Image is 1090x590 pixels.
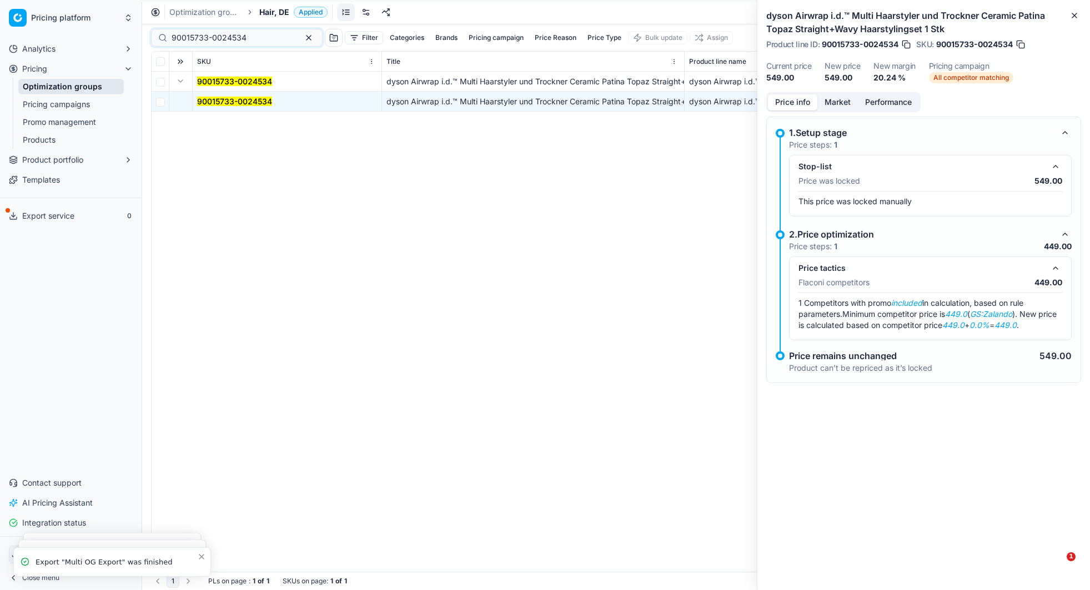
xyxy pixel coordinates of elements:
button: 1 [167,574,179,588]
nav: pagination [151,574,195,588]
span: 1 Competitors with promo in calculation, based on rule parameters. [798,298,1023,319]
em: 0.0% [970,320,989,330]
span: Close menu [22,573,59,582]
button: Pricing [4,60,137,78]
h2: dyson Airwrap i.d.™ Multi Haarstyler und Trockner Ceramic Patina Topaz Straight+Wavy Haarstylings... [766,9,1081,36]
div: : [208,577,269,586]
div: Price tactics [798,263,1044,274]
em: 449.0 [945,309,967,319]
span: 1 [1067,552,1076,561]
p: Price steps: [789,139,837,150]
span: SKUs on page : [283,577,328,586]
a: Products [18,132,124,148]
a: Optimization groups [18,79,124,94]
p: 449.00 [1034,277,1062,288]
button: Market [817,94,858,110]
em: GS:Zalando [970,309,1012,319]
a: Pricing campaigns [18,97,124,112]
strong: 1 [267,577,269,586]
span: Title [386,57,400,66]
dt: Current price [766,62,811,70]
strong: of [335,577,342,586]
strong: of [258,577,264,586]
dd: 20.24 % [873,72,916,83]
span: Hair, DE [259,7,289,18]
span: Product portfolio [22,154,83,165]
div: dyson Airwrap i.d.™ Multi Haarstyler und Trockner Ceramic Patina Topaz Straight+Wavy Haarstylings... [689,96,763,107]
p: Price steps: [789,241,837,252]
button: Expand [174,74,187,88]
button: Close toast [195,550,208,563]
dt: New price [825,62,860,70]
span: SKU : [916,41,934,48]
button: JW[PERSON_NAME][PERSON_NAME][EMAIL_ADDRESS][DOMAIN_NAME] [4,541,137,568]
mark: 90015733-0024534 [197,97,272,106]
dd: 549.00 [825,72,860,83]
em: 449.0 [942,320,965,330]
p: Flaconi competitors [798,277,870,288]
iframe: Intercom live chat [1044,552,1071,579]
p: Price was locked [798,175,860,186]
span: SKU [197,57,211,66]
span: 90015733-0024534 [936,39,1013,50]
p: 449.00 [1044,241,1072,252]
span: dyson Airwrap i.d.™ Multi Haarstyler und Trockner Ceramic Patina Topaz Straight+Wavy Haarstylings... [386,97,780,106]
div: 2.Price optimization [789,228,1054,241]
dt: Pricing campaign [929,62,1013,70]
button: Performance [858,94,919,110]
button: Bulk update [628,31,687,44]
button: Price Type [583,31,626,44]
button: Categories [385,31,429,44]
p: Price remains unchanged [789,351,897,360]
nav: breadcrumb [169,7,328,18]
span: Hair, DEApplied [259,7,328,18]
span: Product line name [689,57,746,66]
button: Analytics [4,40,137,58]
button: Brands [431,31,462,44]
span: Pricing [22,63,47,74]
p: 549.00 [1034,175,1062,186]
a: Promo management [18,114,124,130]
a: Templates [4,171,137,189]
span: Contact support [22,477,82,488]
span: Product line ID : [766,41,820,48]
strong: 1 [253,577,255,586]
button: Price info [768,94,817,110]
dt: New margin [873,62,916,70]
span: AI Pricing Assistant [22,497,93,508]
span: PLs on page [208,577,247,586]
strong: 1 [834,140,837,149]
dd: 549.00 [766,72,811,83]
button: Close menu [4,570,137,586]
button: Filter [345,31,383,44]
span: Templates [22,174,60,185]
em: included [891,298,922,307]
button: Product portfolio [4,151,137,169]
span: 90015733-0024534 [822,39,898,50]
button: Price Reason [530,31,581,44]
strong: 1 [344,577,347,586]
button: Go to previous page [151,574,164,588]
span: Analytics [22,43,56,54]
button: 90015733-0024534 [197,76,272,87]
button: Contact support [4,474,137,492]
span: Export service [22,210,74,221]
button: 90015733-0024534 [197,96,272,107]
span: Applied [294,7,328,18]
button: Assign [690,31,733,44]
button: AI Pricing Assistant [4,494,137,512]
p: Product can’t be repriced as it’s locked [789,362,1072,374]
em: 449.0 [994,320,1017,330]
input: Search by SKU or title [172,32,293,43]
mark: 90015733-0024534 [197,77,272,86]
span: All competitor matching [929,72,1013,83]
p: 549.00 [1039,351,1072,360]
button: Pricing campaign [464,31,528,44]
div: dyson Airwrap i.d.™ Multi Haarstyler und Trockner Ceramic Patina Topaz Straight+Wavy Haarstylings... [689,76,763,87]
button: Export service [4,207,137,225]
button: Pricing platform [4,4,137,31]
span: JW [9,546,26,563]
strong: 1 [330,577,333,586]
span: Integration status [22,517,86,528]
span: Pricing platform [31,13,119,23]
